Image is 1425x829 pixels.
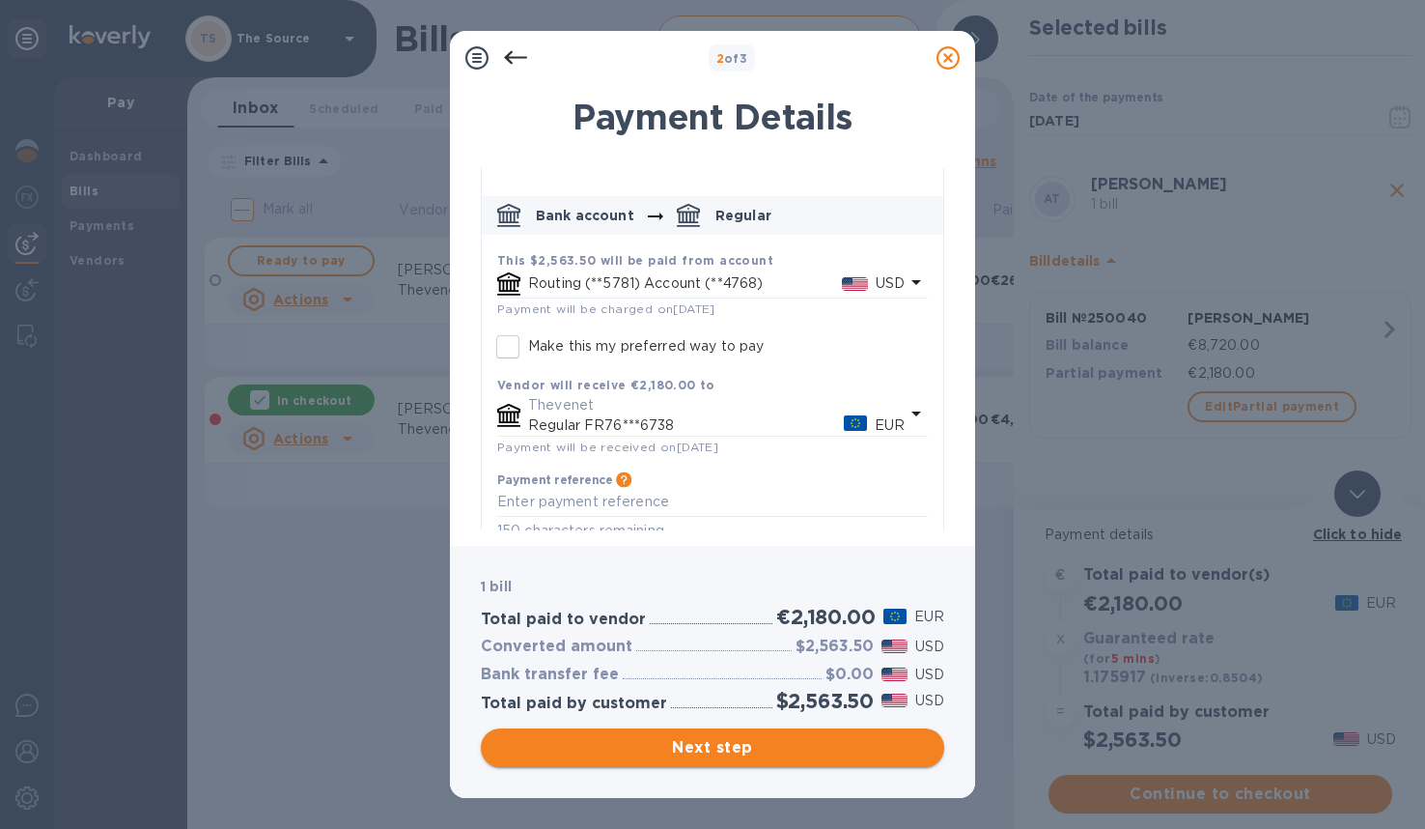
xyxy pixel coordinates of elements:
[497,253,773,268] b: This $2,563.50 will be paid from account
[481,611,646,629] h3: Total paid to vendor
[881,668,908,681] img: USD
[875,415,905,436] p: EUR
[481,97,944,137] h1: Payment Details
[776,605,875,629] h2: €2,180.00
[914,607,944,627] p: EUR
[481,579,512,594] b: 1 bill
[497,440,718,454] span: Payment will be received on [DATE]
[716,51,724,66] span: 2
[881,694,908,707] img: USD
[876,273,905,294] p: USD
[825,666,874,684] h3: $0.00
[915,665,944,685] p: USD
[497,520,928,542] p: 150 characters remaining
[528,336,764,357] p: Make this my preferred way to pay
[536,206,634,225] p: Bank account
[528,415,844,436] p: Regular FR76***6738
[915,691,944,711] p: USD
[776,689,874,713] h2: $2,563.50
[481,666,619,684] h3: Bank transfer fee
[716,51,748,66] b: of 3
[481,695,667,713] h3: Total paid by customer
[497,473,612,487] h3: Payment reference
[915,637,944,657] p: USD
[496,736,929,759] span: Next step
[796,638,874,656] h3: $2,563.50
[481,638,632,656] h3: Converted amount
[881,640,908,653] img: USD
[497,378,715,392] b: Vendor will receive €2,180.00 to
[497,301,715,316] span: Payment will be charged on [DATE]
[528,273,842,294] p: Routing (**5781) Account (**4768)
[528,395,905,415] p: Thevenet
[842,277,868,291] img: USD
[481,729,944,767] button: Next step
[482,188,943,557] div: default-method
[715,206,771,225] p: Regular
